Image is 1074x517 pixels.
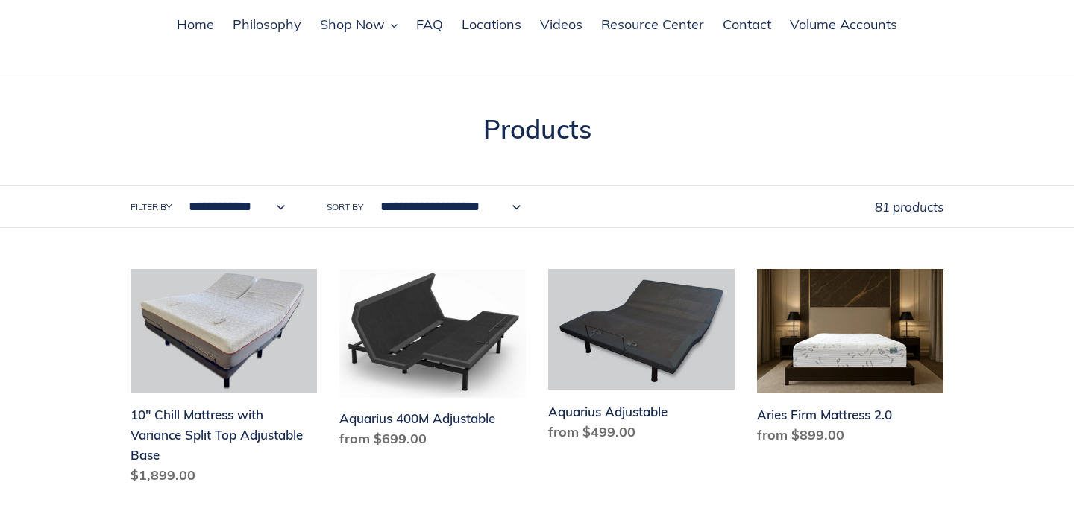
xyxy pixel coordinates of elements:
[540,16,582,34] span: Videos
[594,14,712,37] a: Resource Center
[339,269,526,454] a: Aquarius 400M Adjustable
[601,16,704,34] span: Resource Center
[723,16,771,34] span: Contact
[790,16,897,34] span: Volume Accounts
[533,14,590,37] a: Videos
[177,16,214,34] span: Home
[757,269,943,451] a: Aries Firm Mattress 2.0
[131,200,172,214] label: Filter by
[169,14,222,37] a: Home
[233,16,301,34] span: Philosophy
[462,16,521,34] span: Locations
[416,16,443,34] span: FAQ
[548,269,735,447] a: Aquarius Adjustable
[875,199,943,215] span: 81 products
[225,14,309,37] a: Philosophy
[454,14,529,37] a: Locations
[715,14,779,37] a: Contact
[327,200,363,214] label: Sort by
[320,16,385,34] span: Shop Now
[409,14,450,37] a: FAQ
[782,14,905,37] a: Volume Accounts
[483,112,591,145] span: Products
[313,14,405,37] button: Shop Now
[131,269,317,491] a: 10" Chill Mattress with Variance Split Top Adjustable Base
